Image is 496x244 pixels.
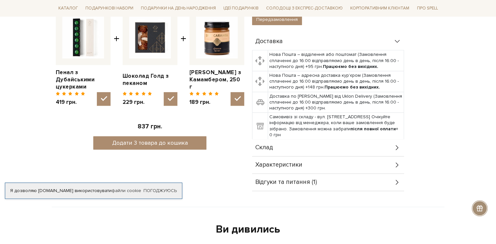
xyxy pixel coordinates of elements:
[138,123,162,130] span: 837 грн.
[268,50,404,71] td: Нова Пошта – відділення або поштомат (Замовлення сплаченні до 16:00 відправляємо день в день, піс...
[189,99,219,106] span: 189 грн.
[114,10,119,106] span: +
[129,17,171,58] img: Шоколад Голд з пеканом
[255,179,317,185] span: Відгуки та питання (1)
[56,3,81,13] a: Каталог
[189,69,244,90] a: [PERSON_NAME] з Камамбером, 250 г
[123,73,177,87] a: Шоколад Голд з пеканом
[143,188,177,194] a: Погоджуюсь
[93,136,206,150] button: Додати 3 товара до кошика
[123,99,152,106] span: 229 грн.
[414,3,440,13] a: Про Spell
[252,14,302,25] button: Передзамовлення
[348,3,412,13] a: Корпоративним клієнтам
[351,126,396,132] b: після повної оплати
[255,162,302,168] span: Характеристики
[62,17,104,58] img: Пенал з Дубайськими цукерками
[268,92,404,113] td: Доставка по [PERSON_NAME] від Uklon Delivery (Замовлення сплаченні до 16:00 відправляємо день в д...
[324,84,380,90] b: Працюємо без вихідних.
[56,69,111,90] a: Пенал з Дубайськими цукерками
[268,71,404,92] td: Нова Пошта – адресна доставка кур'єром (Замовлення сплаченні до 16:00 відправляємо день в день, п...
[138,3,218,13] a: Подарунки на День народження
[181,10,186,106] span: +
[60,223,437,236] div: Ви дивились
[196,17,238,58] img: Карамель з Камамбером, 250 г
[255,145,273,151] span: Склад
[112,188,141,193] a: файли cookie
[263,3,345,14] a: Солодощі з експрес-доставкою
[255,39,283,44] span: Доставка
[323,64,378,69] b: Працюємо без вихідних.
[221,3,261,13] a: Ідеї подарунків
[268,113,404,139] td: Самовивіз зі складу - вул. [STREET_ADDRESS] Очікуйте інформацію від менеджера, коли ваше замовлен...
[5,188,182,194] div: Я дозволяю [DOMAIN_NAME] використовувати
[83,3,136,13] a: Подарункові набори
[56,99,85,106] span: 419 грн.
